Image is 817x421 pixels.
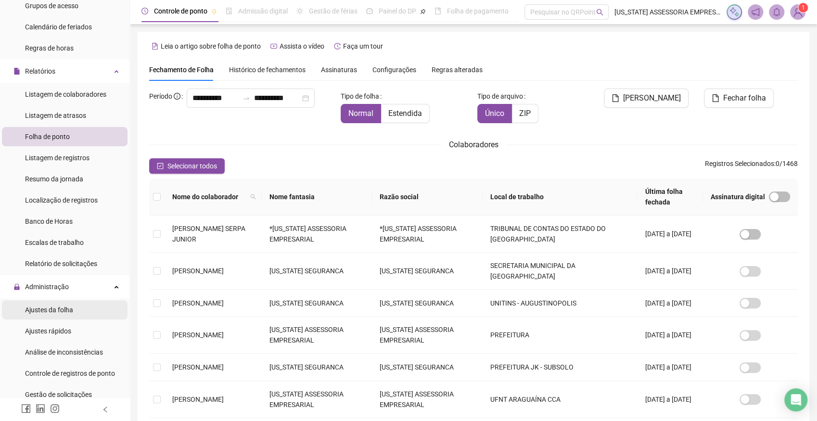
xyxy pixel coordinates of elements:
[25,90,106,98] span: Listagem de colaboradores
[13,68,20,75] span: file
[262,179,372,216] th: Nome fantasia
[372,216,482,253] td: *[US_STATE] ASSESSORIA EMPRESARIAL
[372,290,482,317] td: [US_STATE] SEGURANCA
[25,175,83,183] span: Resumo da jornada
[638,253,703,290] td: [DATE] a [DATE]
[25,2,78,10] span: Grupos de acesso
[25,112,86,119] span: Listagem de atrasos
[477,91,523,102] span: Tipo de arquivo
[483,216,638,253] td: TRIBUNAL DE CONTAS DO ESTADO DO [GEOGRAPHIC_DATA]
[729,7,740,17] img: sparkle-icon.fc2bf0ac1784a2077858766a79e2daf3.svg
[483,253,638,290] td: SECRETARIA MUNICIPAL DA [GEOGRAPHIC_DATA]
[483,290,638,317] td: UNITINS - AUGUSTINOPOLIS
[149,158,225,174] button: Selecionar todos
[705,158,798,174] span: : 0 / 1468
[262,317,372,354] td: [US_STATE] ASSESSORIA EMPRESARIAL
[262,253,372,290] td: [US_STATE] SEGURANCA
[784,388,807,411] div: Open Intercom Messenger
[379,7,416,15] span: Painel do DP
[614,7,721,17] span: [US_STATE] ASSESSORIA EMPRESARIAL
[723,92,766,104] span: Fechar folha
[712,94,719,102] span: file
[149,92,172,100] span: Período
[172,267,224,275] span: [PERSON_NAME]
[751,8,760,16] span: notification
[341,91,379,102] span: Tipo de folha
[348,109,373,118] span: Normal
[280,42,324,50] span: Assista o vídeo
[50,404,60,413] span: instagram
[638,381,703,418] td: [DATE] a [DATE]
[372,179,482,216] th: Razão social
[152,43,158,50] span: file-text
[372,381,482,418] td: [US_STATE] ASSESSORIA EMPRESARIAL
[25,260,97,268] span: Relatório de solicitações
[366,8,373,14] span: dashboard
[638,216,703,253] td: [DATE] a [DATE]
[248,190,258,204] span: search
[172,331,224,339] span: [PERSON_NAME]
[262,381,372,418] td: [US_STATE] ASSESSORIA EMPRESARIAL
[25,283,69,291] span: Administração
[434,8,441,14] span: book
[172,191,246,202] span: Nome do colaborador
[388,109,422,118] span: Estendida
[25,133,70,140] span: Folha de ponto
[102,406,109,413] span: left
[623,92,681,104] span: [PERSON_NAME]
[372,66,416,73] span: Configurações
[262,354,372,381] td: [US_STATE] SEGURANCA
[711,191,765,202] span: Assinatura digital
[172,363,224,371] span: [PERSON_NAME]
[372,354,482,381] td: [US_STATE] SEGURANCA
[25,196,98,204] span: Localização de registros
[21,404,31,413] span: facebook
[25,23,92,31] span: Calendário de feriados
[802,4,805,11] span: 1
[262,290,372,317] td: [US_STATE] SEGURANCA
[25,154,89,162] span: Listagem de registros
[612,94,619,102] span: file
[296,8,303,14] span: sun
[309,7,357,15] span: Gestão de férias
[25,239,84,246] span: Escalas de trabalho
[372,317,482,354] td: [US_STATE] ASSESSORIA EMPRESARIAL
[449,140,498,149] span: Colaboradores
[432,66,483,73] span: Regras alteradas
[25,348,103,356] span: Análise de inconsistências
[226,8,232,14] span: file-done
[270,43,277,50] span: youtube
[154,7,207,15] span: Controle de ponto
[705,160,774,167] span: Registros Selecionados
[483,179,638,216] th: Local de trabalho
[638,317,703,354] td: [DATE] a [DATE]
[167,161,217,171] span: Selecionar todos
[321,66,357,73] span: Assinaturas
[174,93,180,100] span: info-circle
[238,7,288,15] span: Admissão digital
[243,94,250,102] span: swap-right
[25,306,73,314] span: Ajustes da folha
[791,5,805,19] img: 89980
[250,194,256,200] span: search
[704,89,774,108] button: Fechar folha
[172,299,224,307] span: [PERSON_NAME]
[596,9,603,16] span: search
[262,216,372,253] td: *[US_STATE] ASSESSORIA EMPRESARIAL
[483,317,638,354] td: PREFEITURA
[483,381,638,418] td: UFNT ARAGUAÍNA CCA
[141,8,148,14] span: clock-circle
[638,179,703,216] th: Última folha fechada
[25,217,73,225] span: Banco de Horas
[519,109,531,118] span: ZIP
[483,354,638,381] td: PREFEITURA JK - SUBSOLO
[798,3,808,13] sup: Atualize o seu contato no menu Meus Dados
[36,404,45,413] span: linkedin
[25,370,115,377] span: Controle de registros de ponto
[229,66,306,74] span: Histórico de fechamentos
[485,109,504,118] span: Único
[638,290,703,317] td: [DATE] a [DATE]
[25,44,74,52] span: Regras de horas
[334,43,341,50] span: history
[25,327,71,335] span: Ajustes rápidos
